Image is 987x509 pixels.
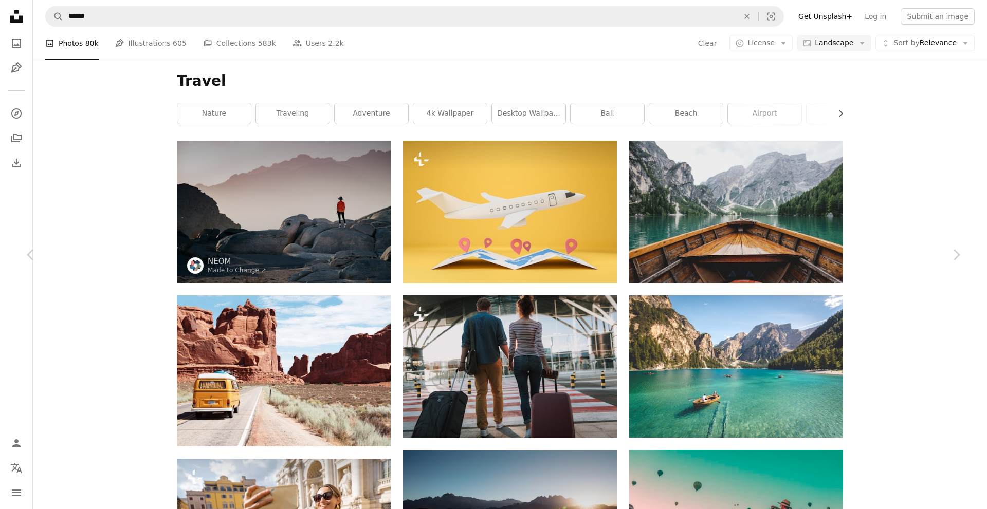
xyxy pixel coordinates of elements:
[177,141,391,283] img: a person standing on top of a large rock
[893,39,919,47] span: Sort by
[6,33,27,53] a: Photos
[807,103,880,124] a: plane
[177,103,251,124] a: nature
[815,38,853,48] span: Landscape
[403,295,617,438] img: Full length back view portrait of young man and his charming girlfriend walking and carrying thei...
[629,362,843,371] a: three brown wooden boat on blue lake water taken at daytime
[293,27,344,60] a: Users 2.2k
[858,8,892,25] a: Log in
[759,7,783,26] button: Visual search
[875,35,975,51] button: Sort byRelevance
[208,267,266,274] a: Made to Change ↗
[6,433,27,454] a: Log in / Sign up
[629,295,843,438] img: three brown wooden boat on blue lake water taken at daytime
[729,35,793,51] button: License
[256,103,330,124] a: traveling
[698,35,718,51] button: Clear
[925,205,987,304] a: Next
[403,362,617,371] a: Full length back view portrait of young man and his charming girlfriend walking and carrying thei...
[492,103,565,124] a: desktop wallpaper
[413,103,487,124] a: 4k wallpaper
[571,103,644,124] a: bali
[6,458,27,478] button: Language
[115,27,187,60] a: Illustrations 605
[177,366,391,375] a: yellow Volkswagen van on road
[6,482,27,503] button: Menu
[173,37,187,49] span: 605
[629,207,843,216] a: brown wooden boat moving towards the mountain
[403,207,617,216] a: White airplane flying worldwide, paper map with location pins on yellow background. Concept of tr...
[177,72,843,90] h1: Travel
[403,141,617,283] img: White airplane flying worldwide, paper map with location pins on yellow background. Concept of tr...
[792,8,858,25] a: Get Unsplash+
[177,207,391,216] a: a person standing on top of a large rock
[649,103,723,124] a: beach
[893,38,957,48] span: Relevance
[736,7,758,26] button: Clear
[747,39,775,47] span: License
[203,27,276,60] a: Collections 583k
[177,295,391,446] img: yellow Volkswagen van on road
[797,35,871,51] button: Landscape
[629,141,843,283] img: brown wooden boat moving towards the mountain
[6,58,27,78] a: Illustrations
[728,103,801,124] a: airport
[335,103,408,124] a: adventure
[208,256,266,267] a: NEOM
[6,153,27,173] a: Download History
[831,103,843,124] button: scroll list to the right
[45,6,784,27] form: Find visuals sitewide
[258,37,276,49] span: 583k
[901,8,975,25] button: Submit an image
[46,7,63,26] button: Search Unsplash
[6,128,27,148] a: Collections
[6,103,27,124] a: Explore
[328,37,343,49] span: 2.2k
[187,257,204,274] img: Go to NEOM's profile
